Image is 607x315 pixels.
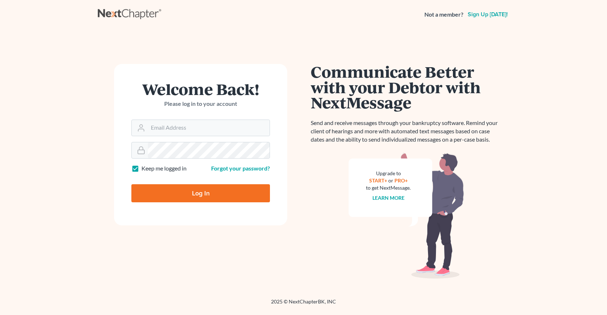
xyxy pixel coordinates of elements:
[466,12,509,17] a: Sign up [DATE]!
[98,298,509,311] div: 2025 © NextChapterBK, INC
[131,184,270,202] input: Log In
[424,10,463,19] strong: Not a member?
[141,164,187,173] label: Keep me logged in
[131,81,270,97] h1: Welcome Back!
[369,177,387,184] a: START+
[388,177,393,184] span: or
[148,120,270,136] input: Email Address
[211,165,270,172] a: Forgot your password?
[366,170,411,177] div: Upgrade to
[366,184,411,191] div: to get NextMessage.
[372,195,405,201] a: Learn more
[311,64,502,110] h1: Communicate Better with your Debtor with NextMessage
[394,177,408,184] a: PRO+
[311,119,502,144] p: Send and receive messages through your bankruptcy software. Remind your client of hearings and mo...
[349,152,464,279] img: nextmessage_bg-59042aed3d76b12b5cd301f8e5b87938c9018125f34e5fa2b7a6b67550977c72.svg
[131,100,270,108] p: Please log in to your account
